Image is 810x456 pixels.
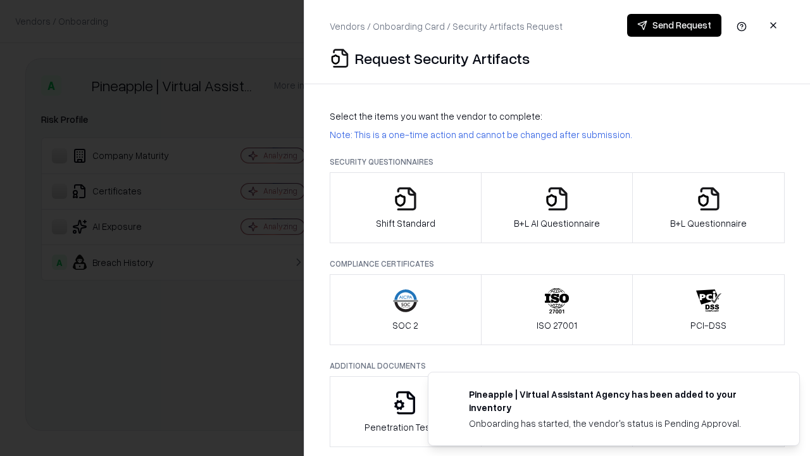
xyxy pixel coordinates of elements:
[392,319,418,332] p: SOC 2
[632,172,785,243] button: B+L Questionnaire
[627,14,721,37] button: Send Request
[330,156,785,167] p: Security Questionnaires
[690,319,726,332] p: PCI-DSS
[355,48,530,68] p: Request Security Artifacts
[632,274,785,345] button: PCI-DSS
[330,110,785,123] p: Select the items you want the vendor to complete:
[670,217,747,230] p: B+L Questionnaire
[514,217,600,230] p: B+L AI Questionnaire
[376,217,435,230] p: Shift Standard
[330,20,563,33] p: Vendors / Onboarding Card / Security Artifacts Request
[364,421,446,434] p: Penetration Testing
[469,417,769,430] div: Onboarding has started, the vendor's status is Pending Approval.
[444,388,459,403] img: trypineapple.com
[330,360,785,371] p: Additional Documents
[330,274,482,345] button: SOC 2
[330,376,482,447] button: Penetration Testing
[469,388,769,414] div: Pineapple | Virtual Assistant Agency has been added to your inventory
[330,128,785,141] p: Note: This is a one-time action and cannot be changed after submission.
[481,172,633,243] button: B+L AI Questionnaire
[330,172,482,243] button: Shift Standard
[537,319,577,332] p: ISO 27001
[481,274,633,345] button: ISO 27001
[330,258,785,269] p: Compliance Certificates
